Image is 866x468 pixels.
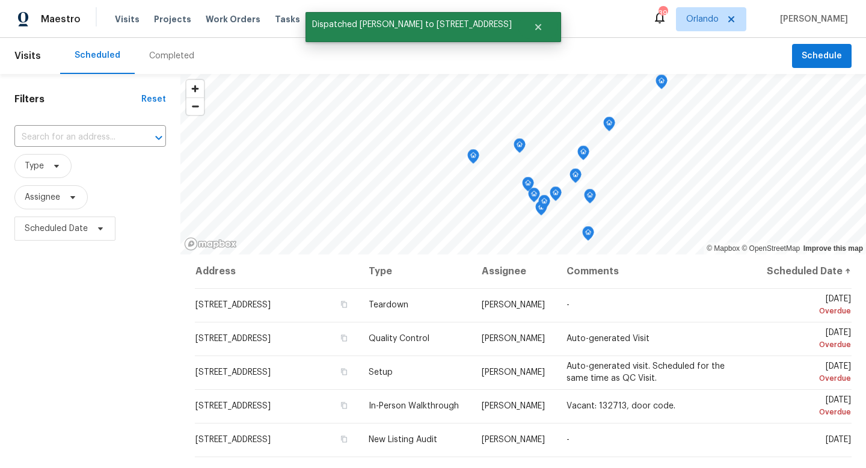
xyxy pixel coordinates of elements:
span: [STREET_ADDRESS] [195,334,271,343]
div: 39 [659,7,667,19]
div: Map marker [535,201,547,220]
span: Assignee [25,191,60,203]
button: Copy Address [339,400,349,411]
button: Zoom in [186,80,204,97]
span: [STREET_ADDRESS] [195,402,271,410]
span: Dispatched [PERSON_NAME] to [STREET_ADDRESS] [306,12,518,37]
th: Assignee [472,254,557,288]
a: OpenStreetMap [742,244,800,253]
button: Schedule [792,44,852,69]
div: Map marker [538,195,550,214]
div: Map marker [603,117,615,135]
span: Auto-generated Visit [567,334,649,343]
th: Scheduled Date ↑ [754,254,852,288]
div: Map marker [522,177,534,196]
div: Map marker [577,146,589,164]
span: [DATE] [764,396,851,418]
button: Copy Address [339,366,349,377]
div: Map marker [584,189,596,208]
span: - [567,436,570,444]
div: Scheduled [75,49,120,61]
span: Orlando [686,13,719,25]
div: Overdue [764,339,851,351]
h1: Filters [14,93,141,105]
button: Open [150,129,167,146]
span: [PERSON_NAME] [482,436,545,444]
span: [DATE] [764,362,851,384]
div: Overdue [764,406,851,418]
div: Map marker [528,188,540,206]
span: [DATE] [764,295,851,317]
button: Close [518,15,558,39]
span: [STREET_ADDRESS] [195,436,271,444]
button: Copy Address [339,333,349,343]
span: Vacant: 132713, door code. [567,402,675,410]
span: [DATE] [764,328,851,351]
span: [DATE] [826,436,851,444]
span: Auto-generated visit. Scheduled for the same time as QC Visit. [567,362,725,383]
span: Zoom out [186,98,204,115]
canvas: Map [180,74,866,254]
span: [PERSON_NAME] [482,334,545,343]
span: New Listing Audit [369,436,437,444]
div: Map marker [570,168,582,187]
div: Map marker [550,186,562,205]
span: Setup [369,368,393,377]
span: In-Person Walkthrough [369,402,459,410]
span: Tasks [275,15,300,23]
span: Work Orders [206,13,260,25]
span: [STREET_ADDRESS] [195,301,271,309]
div: Completed [149,50,194,62]
span: - [567,301,570,309]
button: Copy Address [339,434,349,445]
span: Type [25,160,44,172]
div: Map marker [656,75,668,93]
a: Improve this map [803,244,863,253]
button: Copy Address [339,299,349,310]
div: Overdue [764,372,851,384]
span: Visits [115,13,140,25]
span: [STREET_ADDRESS] [195,368,271,377]
span: Scheduled Date [25,223,88,235]
div: Map marker [582,226,594,245]
input: Search for an address... [14,128,132,147]
span: [PERSON_NAME] [482,301,545,309]
span: [PERSON_NAME] [482,402,545,410]
th: Address [195,254,359,288]
div: Reset [141,93,166,105]
span: Visits [14,43,41,69]
div: Map marker [514,138,526,157]
span: Maestro [41,13,81,25]
span: [PERSON_NAME] [775,13,848,25]
span: Projects [154,13,191,25]
div: Overdue [764,305,851,317]
span: Schedule [802,49,842,64]
span: [PERSON_NAME] [482,368,545,377]
a: Mapbox [707,244,740,253]
th: Comments [557,254,754,288]
button: Zoom out [186,97,204,115]
a: Mapbox homepage [184,237,237,251]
